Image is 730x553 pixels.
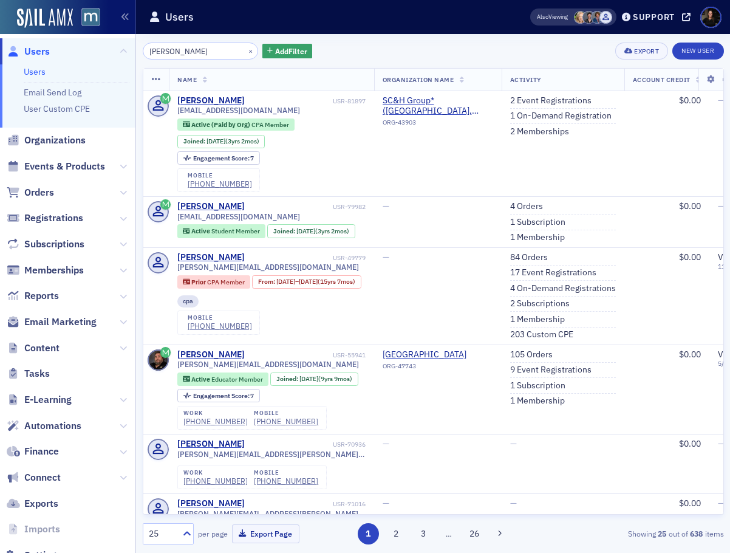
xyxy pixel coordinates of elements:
a: 84 Orders [510,252,548,263]
div: 7 [193,393,254,399]
button: 1 [358,523,379,544]
span: Registrations [24,211,83,225]
div: Export [634,48,659,55]
a: 2 Memberships [510,126,569,137]
span: [EMAIL_ADDRESS][DOMAIN_NAME] [177,106,300,115]
span: Engagement Score : [193,391,251,400]
span: Student Member [211,227,260,235]
span: — [383,201,389,211]
a: [PHONE_NUMBER] [183,417,248,426]
img: SailAMX [17,9,73,28]
span: Subscriptions [24,238,84,251]
a: Imports [7,523,60,536]
a: 1 Subscription [510,380,565,391]
div: Joined: 2022-05-27 00:00:00 [267,224,355,238]
a: Users [24,66,46,77]
span: Reports [24,289,59,303]
a: [PHONE_NUMBER] [188,179,252,188]
div: – (15yrs 7mos) [276,278,355,286]
span: Chris Dougherty [591,11,604,24]
span: — [718,498,725,509]
span: Organizations [24,134,86,147]
a: [PHONE_NUMBER] [254,417,318,426]
span: Prior [191,278,207,286]
div: [PERSON_NAME] [177,498,245,509]
span: Engagement Score : [193,154,251,162]
span: Joined : [183,137,206,145]
a: Registrations [7,211,83,225]
a: Active Educator Member [183,375,263,383]
span: Profile [700,7,721,28]
a: New User [672,43,723,60]
strong: 638 [688,528,705,539]
a: [PERSON_NAME] [177,439,245,450]
a: 1 Subscription [510,217,565,228]
span: Content [24,342,60,355]
span: — [718,201,725,211]
a: Prior CPA Member [183,278,245,286]
div: 25 [149,527,176,540]
span: — [383,438,389,449]
div: Prior: Prior: CPA Member [177,275,250,289]
span: Add Filter [275,46,307,57]
a: View Homepage [73,8,100,29]
span: [DATE] [299,374,318,383]
span: — [718,95,725,106]
a: 2 Event Registrations [510,95,592,106]
div: [PHONE_NUMBER] [188,321,252,331]
a: 1 Membership [510,232,565,243]
span: — [383,252,389,263]
div: Also [537,13,548,21]
span: Memberships [24,264,84,277]
a: [PERSON_NAME] [177,201,245,212]
div: Support [633,12,675,22]
span: $0.00 [679,95,701,106]
label: per page [198,528,228,539]
div: Showing out of items [539,528,724,539]
span: Name [177,75,197,84]
a: 4 On-Demand Registrations [510,283,616,294]
a: [PERSON_NAME] [177,95,245,106]
div: mobile [188,172,252,179]
a: 1 Membership [510,314,565,325]
a: Users [7,45,50,58]
div: From: 2008-09-10 00:00:00 [252,275,361,289]
span: [PERSON_NAME][EMAIL_ADDRESS][PERSON_NAME][DOMAIN_NAME] [177,509,366,518]
a: 17 Event Registrations [510,267,596,278]
span: Finance [24,445,59,458]
span: $0.00 [679,349,701,360]
a: 1 On-Demand Registration [510,111,612,122]
button: 26 [464,523,485,544]
span: CPA Member [207,278,245,286]
span: [PERSON_NAME][EMAIL_ADDRESS][DOMAIN_NAME] [177,263,359,272]
span: … [440,528,457,539]
span: — [383,498,389,509]
a: Finance [7,445,59,458]
div: 7 [193,155,254,162]
span: — [510,498,517,509]
a: Events & Products [7,160,105,173]
div: Joined: 2015-10-26 00:00:00 [270,373,358,386]
span: Salisbury University [383,349,493,360]
a: 105 Orders [510,349,553,360]
span: $0.00 [679,498,701,509]
div: Engagement Score: 7 [177,151,260,165]
div: Active (Paid by Org): Active (Paid by Org): CPA Member [177,118,295,131]
div: [PHONE_NUMBER] [183,476,248,486]
span: Justin Chase [599,11,612,24]
span: $0.00 [679,252,701,263]
div: USR-79982 [247,203,366,211]
a: 9 Event Registrations [510,365,592,376]
a: Exports [7,497,58,510]
span: Events & Products [24,160,105,173]
a: [PHONE_NUMBER] [254,476,318,486]
a: [GEOGRAPHIC_DATA] [383,349,493,360]
div: USR-70936 [247,441,366,448]
a: 4 Orders [510,201,543,212]
div: USR-49779 [247,254,366,262]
